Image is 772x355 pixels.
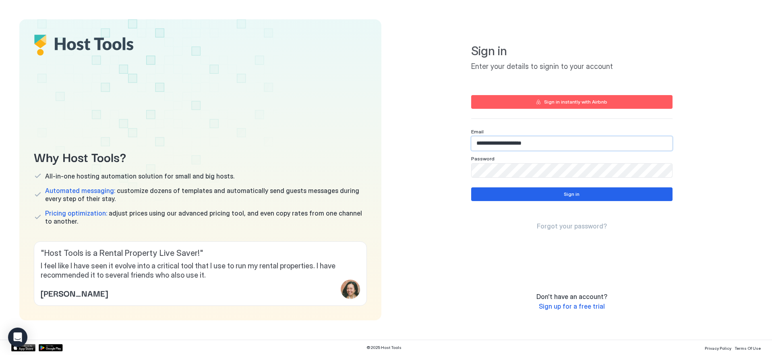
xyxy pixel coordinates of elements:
span: Don't have an account? [536,293,607,301]
input: Input Field [472,164,672,177]
a: Forgot your password? [537,222,607,230]
span: Password [471,156,495,162]
span: I feel like I have seen it evolve into a critical tool that I use to run my rental properties. I ... [41,262,360,280]
a: App Store [11,344,35,351]
div: Open Intercom Messenger [8,328,27,347]
span: adjust prices using our advanced pricing tool, and even copy rates from one channel to another. [45,209,367,225]
a: Privacy Policy [705,343,731,352]
div: profile [341,280,360,299]
span: Enter your details to signin to your account [471,62,673,71]
span: Why Host Tools? [34,147,367,166]
input: Input Field [472,137,672,150]
span: Privacy Policy [705,346,731,351]
div: Sign in [564,191,580,198]
span: [PERSON_NAME] [41,287,108,299]
button: Sign in [471,187,673,201]
span: Email [471,129,484,135]
span: All-in-one hosting automation solution for small and big hosts. [45,172,234,180]
div: Sign in instantly with Airbnb [544,98,607,106]
span: " Host Tools is a Rental Property Live Saver! " [41,248,360,258]
span: Terms Of Use [735,346,761,351]
span: © 2025 Host Tools [366,345,402,350]
button: Sign in instantly with Airbnb [471,95,673,109]
a: Terms Of Use [735,343,761,352]
span: Automated messaging: [45,187,115,195]
span: Pricing optimization: [45,209,107,217]
a: Google Play Store [39,344,63,351]
span: customize dozens of templates and automatically send guests messages during every step of their s... [45,187,367,203]
a: Sign up for a free trial [539,302,605,311]
span: Sign in [471,44,673,59]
